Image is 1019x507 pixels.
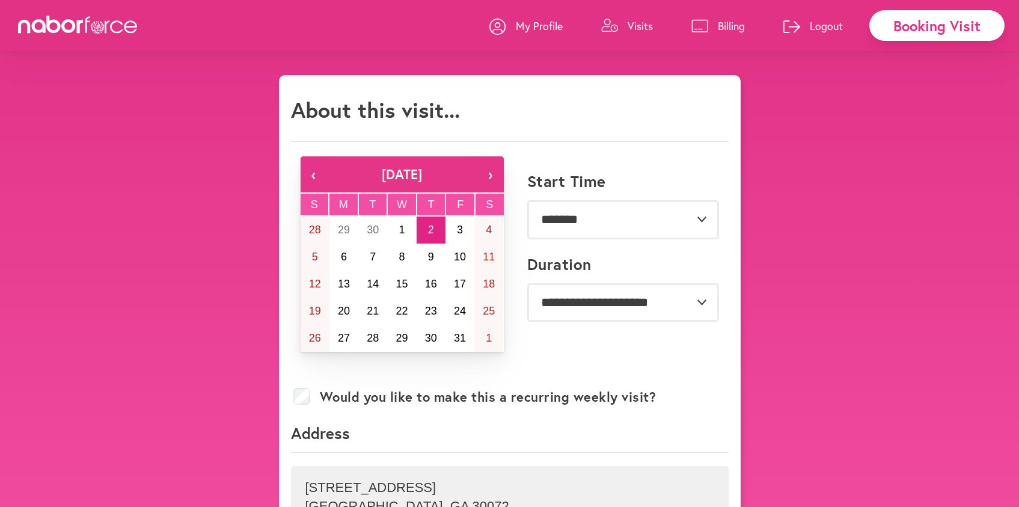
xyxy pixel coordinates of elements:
button: September 29, 2025 [329,217,358,244]
button: October 20, 2025 [329,298,358,325]
button: September 28, 2025 [301,217,329,244]
button: [DATE] [327,156,477,192]
div: Booking Visit [869,10,1005,41]
button: October 25, 2025 [474,298,503,325]
button: October 23, 2025 [417,298,445,325]
abbr: October 23, 2025 [425,305,437,317]
a: Logout [783,8,843,44]
h1: About this visit... [291,97,460,123]
button: October 3, 2025 [445,217,474,244]
abbr: October 9, 2025 [428,251,434,263]
abbr: Sunday [311,198,318,210]
abbr: October 19, 2025 [309,305,321,317]
abbr: Saturday [486,198,493,210]
abbr: September 30, 2025 [367,224,379,236]
abbr: October 3, 2025 [457,224,463,236]
button: October 4, 2025 [474,217,503,244]
button: October 14, 2025 [358,271,387,298]
button: October 1, 2025 [387,217,416,244]
abbr: October 16, 2025 [425,278,437,290]
button: October 16, 2025 [417,271,445,298]
abbr: October 20, 2025 [338,305,350,317]
abbr: Friday [457,198,464,210]
button: October 15, 2025 [387,271,416,298]
abbr: October 17, 2025 [454,278,466,290]
button: October 22, 2025 [387,298,416,325]
abbr: October 10, 2025 [454,251,466,263]
abbr: October 8, 2025 [399,251,405,263]
abbr: Monday [339,198,348,210]
button: October 6, 2025 [329,244,358,271]
a: Billing [691,8,745,44]
button: October 7, 2025 [358,244,387,271]
label: Would you like to make this a recurring weekly visit? [320,389,656,405]
p: [STREET_ADDRESS] [305,480,714,496]
button: October 21, 2025 [358,298,387,325]
abbr: October 26, 2025 [309,332,321,344]
abbr: Wednesday [397,198,407,210]
button: October 17, 2025 [445,271,474,298]
abbr: September 29, 2025 [338,224,350,236]
abbr: November 1, 2025 [486,332,492,344]
button: › [477,156,504,192]
abbr: October 7, 2025 [370,251,376,263]
p: Billing [718,19,745,33]
button: October 29, 2025 [387,325,416,352]
abbr: October 25, 2025 [483,305,495,317]
button: October 2, 2025 [417,217,445,244]
abbr: October 30, 2025 [425,332,437,344]
button: October 26, 2025 [301,325,329,352]
button: October 5, 2025 [301,244,329,271]
button: October 12, 2025 [301,271,329,298]
p: Address [291,423,729,453]
abbr: October 18, 2025 [483,278,495,290]
button: September 30, 2025 [358,217,387,244]
label: Start Time [527,172,606,191]
abbr: October 11, 2025 [483,251,495,263]
a: Visits [601,8,653,44]
abbr: October 28, 2025 [367,332,379,344]
abbr: Thursday [428,198,435,210]
button: ‹ [301,156,327,192]
abbr: September 28, 2025 [309,224,321,236]
p: Logout [810,19,843,33]
abbr: October 1, 2025 [399,224,405,236]
abbr: October 24, 2025 [454,305,466,317]
button: October 13, 2025 [329,271,358,298]
button: October 18, 2025 [474,271,503,298]
button: October 8, 2025 [387,244,416,271]
abbr: October 4, 2025 [486,224,492,236]
button: October 19, 2025 [301,298,329,325]
button: November 1, 2025 [474,325,503,352]
label: Duration [527,255,592,274]
abbr: October 15, 2025 [396,278,408,290]
abbr: October 21, 2025 [367,305,379,317]
abbr: October 31, 2025 [454,332,466,344]
button: October 28, 2025 [358,325,387,352]
abbr: Tuesday [369,198,376,210]
button: October 27, 2025 [329,325,358,352]
a: My Profile [489,8,563,44]
abbr: October 12, 2025 [309,278,321,290]
abbr: October 27, 2025 [338,332,350,344]
button: October 10, 2025 [445,244,474,271]
abbr: October 22, 2025 [396,305,408,317]
button: October 9, 2025 [417,244,445,271]
button: October 11, 2025 [474,244,503,271]
abbr: October 6, 2025 [341,251,347,263]
p: My Profile [516,19,563,33]
button: October 31, 2025 [445,325,474,352]
abbr: October 5, 2025 [312,251,318,263]
button: October 24, 2025 [445,298,474,325]
p: Visits [628,19,653,33]
abbr: October 13, 2025 [338,278,350,290]
button: October 30, 2025 [417,325,445,352]
abbr: October 14, 2025 [367,278,379,290]
abbr: October 29, 2025 [396,332,408,344]
abbr: October 2, 2025 [428,224,434,236]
